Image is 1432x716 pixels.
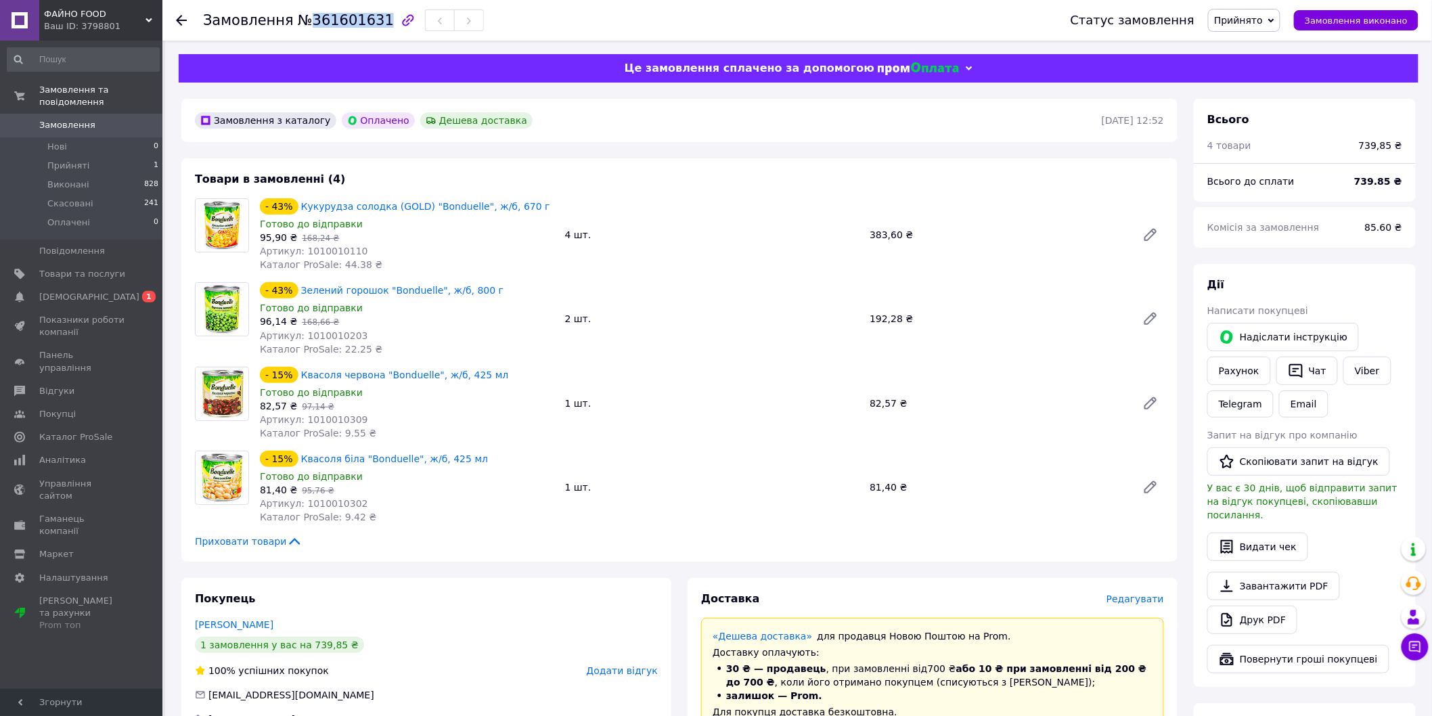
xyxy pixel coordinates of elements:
div: Статус замовлення [1071,14,1195,27]
span: Нові [47,141,67,153]
div: Ваш ID: 3798801 [44,20,162,32]
span: 0 [154,217,158,229]
span: Аналітика [39,454,86,466]
span: №361601631 [298,12,394,28]
span: Комісія за замовлення [1207,222,1320,233]
a: Редагувати [1137,221,1164,248]
a: Редагувати [1137,305,1164,332]
span: 100% [208,665,236,676]
div: для продавця Новою Поштою на Prom. [713,629,1153,643]
span: Панель управління [39,349,125,374]
span: Налаштування [39,572,108,584]
img: Зелений горошок "Bonduelle", ж/б, 800 г [196,283,248,336]
span: Замовлення та повідомлення [39,84,162,108]
div: Повернутися назад [176,14,187,27]
span: Оплачені [47,217,90,229]
button: Рахунок [1207,357,1271,385]
time: [DATE] 12:52 [1102,115,1164,126]
span: Всього до сплати [1207,176,1295,187]
span: 168,66 ₴ [302,317,339,327]
div: 383,60 ₴ [864,225,1132,244]
span: 1 [142,291,156,303]
span: Відгуки [39,385,74,397]
span: 82,57 ₴ [260,401,297,411]
span: Каталог ProSale: 22.25 ₴ [260,344,382,355]
b: 739.85 ₴ [1354,176,1402,187]
span: Артикул: 1010010302 [260,498,368,509]
button: Замовлення виконано [1294,10,1418,30]
span: Артикул: 1010010309 [260,414,368,425]
span: 0 [154,141,158,153]
span: Замовлення виконано [1305,16,1408,26]
span: [PERSON_NAME] та рахунки [39,595,125,632]
span: Написати покупцеві [1207,305,1308,316]
span: Каталог ProSale [39,431,112,443]
span: 4 товари [1207,140,1251,151]
span: або 10 ₴ при замовленні від 200 ₴ до 700 ₴ [726,663,1146,688]
span: Артикул: 1010010110 [260,246,368,256]
span: Артикул: 1010010203 [260,330,368,341]
span: ФАЙНО FOOD [44,8,146,20]
a: Редагувати [1137,474,1164,501]
span: Додати відгук [587,665,658,676]
div: - 15% [260,367,298,383]
span: Дії [1207,278,1224,291]
button: Видати чек [1207,533,1308,561]
div: 192,28 ₴ [864,309,1132,328]
a: Кукурудза солодка (GOLD) "Bonduelle", ж/б, 670 г [301,201,550,212]
span: Каталог ProSale: 9.55 ₴ [260,428,376,439]
div: 81,40 ₴ [864,478,1132,497]
span: 828 [144,179,158,191]
button: Повернути гроші покупцеві [1207,645,1389,673]
div: 4 шт. [560,225,865,244]
span: Повідомлення [39,245,105,257]
span: Запит на відгук про компанію [1207,430,1358,441]
a: [PERSON_NAME] [195,619,273,630]
span: Каталог ProSale: 44.38 ₴ [260,259,382,270]
span: Прийнято [1214,15,1263,26]
span: Замовлення [39,119,95,131]
div: 739,85 ₴ [1359,139,1402,152]
span: Готово до відправки [260,387,363,398]
a: Viber [1343,357,1391,385]
div: 2 шт. [560,309,865,328]
div: 1 шт. [560,478,865,497]
button: Чат з покупцем [1402,633,1429,661]
div: Дешева доставка [420,112,533,129]
span: Покупці [39,408,76,420]
div: Доставку оплачують: [713,646,1153,659]
span: У вас є 30 днів, щоб відправити запит на відгук покупцеві, скопіювавши посилання. [1207,483,1397,520]
span: Прийняті [47,160,89,172]
div: - 15% [260,451,298,467]
a: Telegram [1207,390,1274,418]
a: Квасоля червона "Bonduelle", ж/б, 425 мл [301,370,509,380]
a: «Дешева доставка» [713,631,812,642]
span: Покупець [195,592,256,605]
span: 241 [144,198,158,210]
span: 95,76 ₴ [302,486,334,495]
div: 82,57 ₴ [864,394,1132,413]
span: Управління сайтом [39,478,125,502]
span: Доставка [701,592,760,605]
div: Оплачено [342,112,415,129]
span: [EMAIL_ADDRESS][DOMAIN_NAME] [208,690,374,700]
span: Маркет [39,548,74,560]
span: Редагувати [1106,594,1164,604]
span: 85.60 ₴ [1365,222,1402,233]
span: 1 [154,160,158,172]
span: Каталог ProSale: 9.42 ₴ [260,512,376,522]
span: Показники роботи компанії [39,314,125,338]
span: Гаманець компанії [39,513,125,537]
img: Квасоля червона "Bonduelle", ж/б, 425 мл [196,367,248,420]
span: 96,14 ₴ [260,316,297,327]
span: [DEMOGRAPHIC_DATA] [39,291,139,303]
span: Всього [1207,113,1249,126]
div: 1 шт. [560,394,865,413]
span: Приховати товари [195,535,303,548]
button: Чат [1276,357,1338,385]
div: - 43% [260,198,298,215]
a: Друк PDF [1207,606,1297,634]
button: Скопіювати запит на відгук [1207,447,1390,476]
button: Email [1279,390,1328,418]
input: Пошук [7,47,160,72]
